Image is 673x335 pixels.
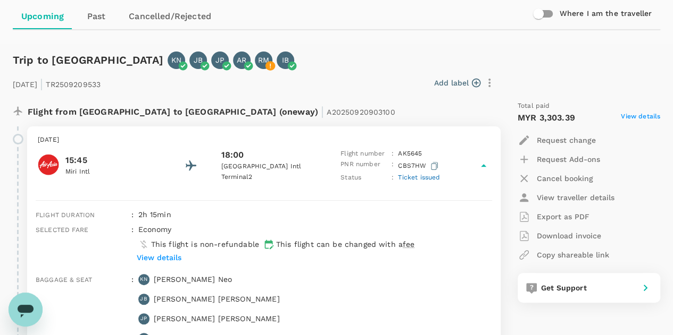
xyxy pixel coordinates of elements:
[9,293,43,327] iframe: Button to launch messaging window
[237,55,246,65] p: AR
[392,173,394,183] p: :
[321,104,324,119] span: |
[518,169,593,188] button: Cancel booking
[518,111,575,124] p: MYR 3,303.39
[621,111,660,124] span: View details
[518,101,550,111] span: Total paid
[403,240,414,248] span: fee
[518,188,614,207] button: View traveller details
[13,4,72,29] a: Upcoming
[154,274,232,285] p: [PERSON_NAME] Neo
[13,51,163,68] h6: Trip to [GEOGRAPHIC_DATA]
[151,239,259,250] p: This flight is non-refundable
[194,55,203,65] p: JB
[221,149,244,161] p: 18:00
[340,149,387,159] p: Flight number
[221,161,317,172] p: [GEOGRAPHIC_DATA] Intl
[282,55,289,65] p: IB
[28,101,395,120] p: Flight from [GEOGRAPHIC_DATA] to [GEOGRAPHIC_DATA] (oneway)
[327,108,395,116] span: A20250920903100
[215,55,225,65] p: JP
[140,295,147,303] p: JB
[537,154,600,165] p: Request Add-ons
[559,8,652,20] h6: Where I am the traveller
[154,313,280,324] p: [PERSON_NAME] [PERSON_NAME]
[518,226,601,245] button: Download invoice
[518,150,600,169] button: Request Add-ons
[537,173,593,184] p: Cancel booking
[398,174,440,181] span: Ticket issued
[36,226,88,234] span: Selected fare
[518,131,596,150] button: Request change
[65,154,161,167] p: 15:45
[340,159,387,173] p: PNR number
[392,149,394,159] p: :
[36,211,95,219] span: Flight duration
[518,245,609,264] button: Copy shareable link
[40,76,43,91] span: |
[541,284,587,292] span: Get Support
[537,230,601,241] p: Download invoice
[258,55,269,65] p: RM
[392,159,394,173] p: :
[537,192,614,203] p: View traveller details
[140,276,147,283] p: KN
[276,239,414,250] p: This flight can be changed with a
[38,154,59,175] img: AirAsia
[127,220,134,270] div: :
[38,135,490,145] p: [DATE]
[72,4,120,29] a: Past
[13,73,101,92] p: [DATE] TR2509209533
[36,276,92,284] span: Baggage & seat
[398,159,441,173] p: CBS7HW
[134,250,184,265] button: View details
[537,250,609,260] p: Copy shareable link
[434,78,480,88] button: Add label
[154,294,280,304] p: [PERSON_NAME] [PERSON_NAME]
[137,252,181,263] p: View details
[340,173,387,183] p: Status
[140,315,147,322] p: JP
[138,209,492,220] p: 2h 15min
[518,207,589,226] button: Export as PDF
[398,149,422,159] p: AK 5645
[120,4,220,29] a: Cancelled/Rejected
[138,224,172,235] p: economy
[221,172,317,183] p: Terminal 2
[537,211,589,222] p: Export as PDF
[537,135,596,145] p: Request change
[171,55,181,65] p: KN
[65,167,161,177] p: Miri Intl
[127,205,134,220] div: :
